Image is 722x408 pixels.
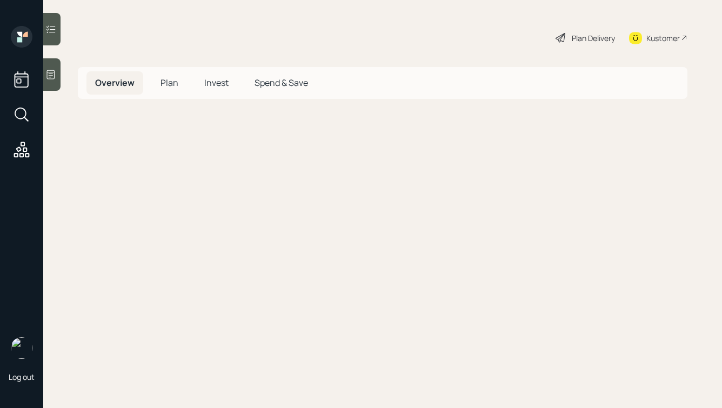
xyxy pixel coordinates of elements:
span: Plan [161,77,178,89]
div: Plan Delivery [572,32,615,44]
span: Spend & Save [255,77,308,89]
span: Overview [95,77,135,89]
div: Kustomer [646,32,680,44]
span: Invest [204,77,229,89]
div: Log out [9,372,35,382]
img: hunter_neumayer.jpg [11,337,32,359]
